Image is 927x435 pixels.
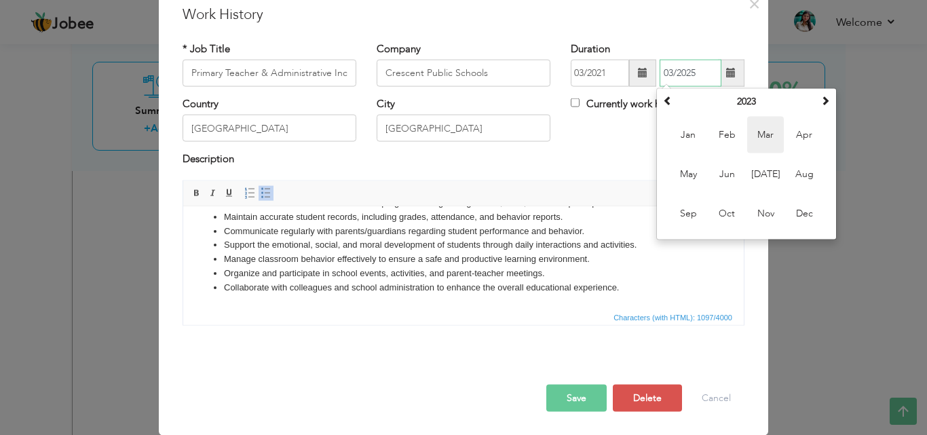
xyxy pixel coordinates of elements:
span: Apr [786,117,822,153]
input: From [571,60,629,87]
div: Statistics [611,311,736,323]
label: City [377,97,395,111]
span: [DATE] [747,156,784,193]
span: May [670,156,706,193]
label: Company [377,41,421,56]
a: Italic [206,185,221,200]
span: Dec [786,195,822,232]
span: Characters (with HTML): 1097/4000 [611,311,735,323]
span: Oct [708,195,745,232]
span: Aug [786,156,822,193]
iframe: Rich Text Editor, workEditor [183,206,744,308]
input: Present [660,60,721,87]
span: Nov [747,195,784,232]
h3: Work History [183,4,744,24]
button: Cancel [688,384,744,411]
a: Underline [222,185,237,200]
input: Currently work here [571,98,580,107]
span: Next Year [820,96,830,105]
label: Country [183,97,219,111]
label: Currently work here [571,97,675,111]
a: Insert/Remove Numbered List [242,185,257,200]
label: * Job Title [183,41,230,56]
th: Select Year [676,92,817,112]
span: Jun [708,156,745,193]
button: Save [546,384,607,411]
span: Feb [708,117,745,153]
a: Bold [189,185,204,200]
a: Insert/Remove Bulleted List [259,185,273,200]
label: Duration [571,41,610,56]
span: Mar [747,117,784,153]
span: Sep [670,195,706,232]
button: Delete [613,384,682,411]
span: Previous Year [663,96,673,105]
label: Description [183,152,234,166]
span: Jan [670,117,706,153]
